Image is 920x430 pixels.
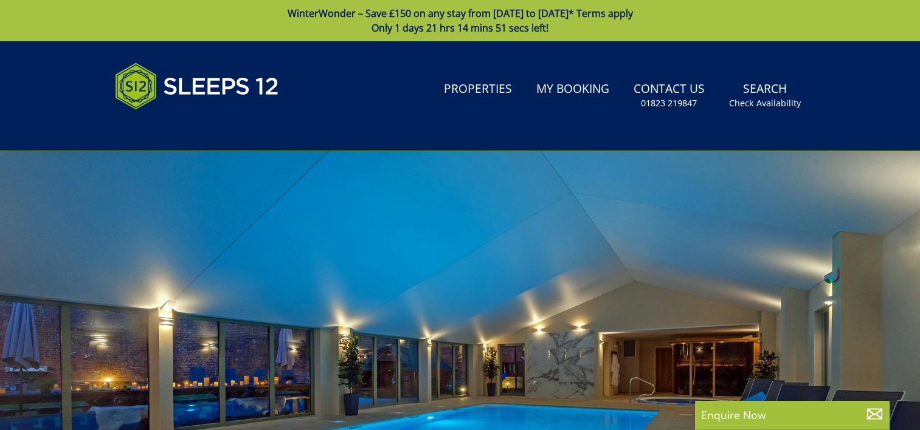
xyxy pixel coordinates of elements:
[641,97,697,109] small: 01823 219847
[701,407,884,423] p: Enquire Now
[439,76,517,103] a: Properties
[629,76,710,115] a: Contact Us01823 219847
[115,56,279,117] img: Sleeps 12
[109,124,237,134] iframe: Customer reviews powered by Trustpilot
[729,97,801,109] small: Check Availability
[531,76,614,103] a: My Booking
[372,21,548,35] span: Only 1 days 21 hrs 14 mins 51 secs left!
[724,76,806,115] a: SearchCheck Availability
